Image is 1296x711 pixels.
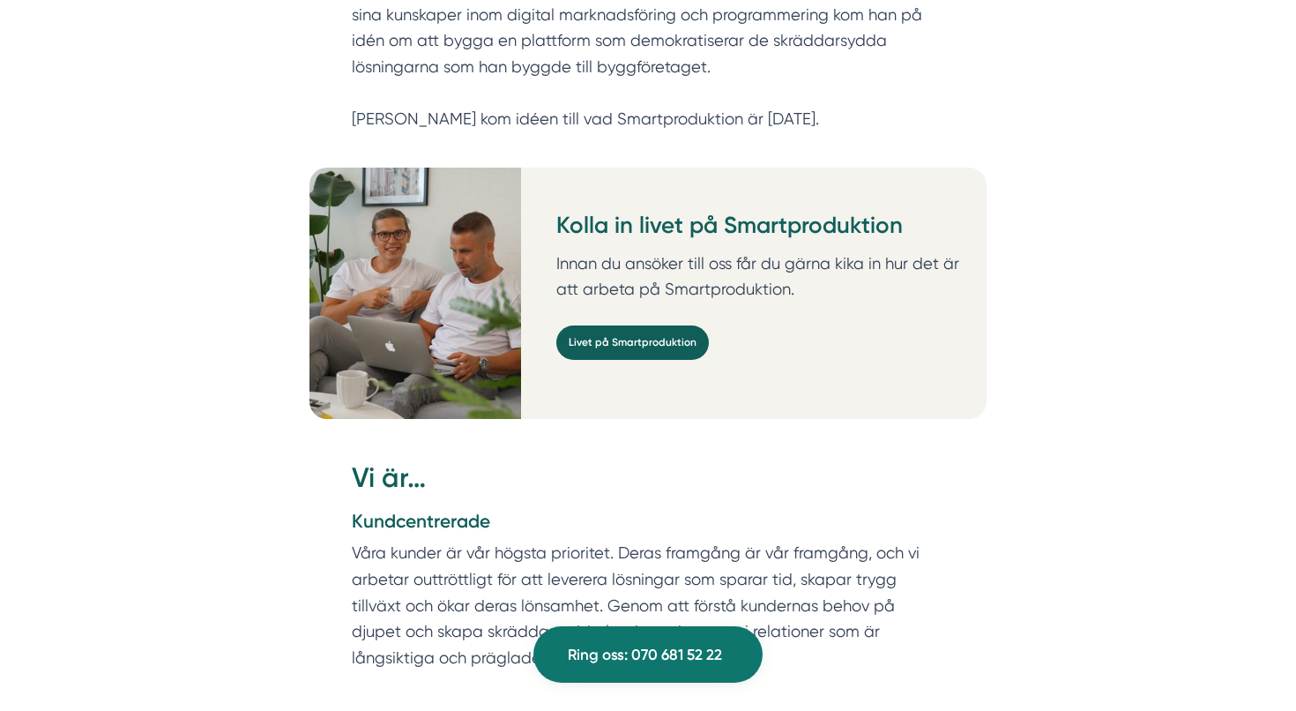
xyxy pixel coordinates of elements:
p: Våra kunder är vår högsta prioritet. Deras framgång är vår framgång, och vi arbetar outtröttligt ... [352,540,944,697]
img: Personal på Smartproduktion [309,168,521,419]
a: Ring oss: 070 681 52 22 [533,626,763,683]
strong: Kundcentrerade [352,510,490,532]
a: Livet på Smartproduktion [556,326,709,360]
span: Ring oss: 070 681 52 22 [568,643,722,667]
h2: Vi är… [352,459,944,508]
h3: Kolla in livet på Smartproduktion [556,210,972,251]
p: Innan du ansöker till oss får du gärna kika in hur det är att arbeta på Smartproduktion. [556,251,972,303]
